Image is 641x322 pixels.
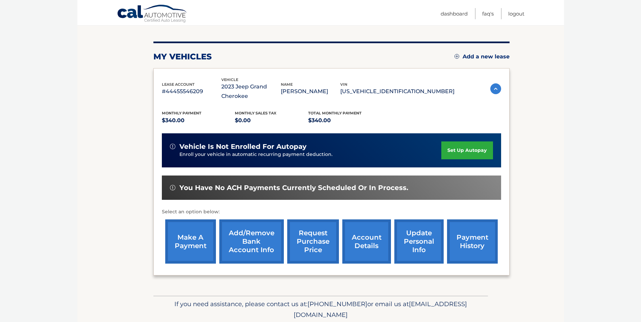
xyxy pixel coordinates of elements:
p: $340.00 [162,116,235,125]
p: [PERSON_NAME] [281,87,340,96]
span: vin [340,82,347,87]
a: payment history [447,219,498,264]
a: FAQ's [482,8,494,19]
span: name [281,82,293,87]
a: Add a new lease [454,53,510,60]
a: Add/Remove bank account info [219,219,284,264]
a: Dashboard [441,8,468,19]
a: make a payment [165,219,216,264]
h2: my vehicles [153,52,212,62]
p: $340.00 [308,116,381,125]
p: If you need assistance, please contact us at: or email us at [158,299,484,320]
span: [PHONE_NUMBER] [307,300,367,308]
span: Total Monthly Payment [308,111,362,115]
p: Enroll your vehicle in automatic recurring payment deduction. [179,151,442,158]
p: [US_VEHICLE_IDENTIFICATION_NUMBER] [340,87,454,96]
a: Cal Automotive [117,4,188,24]
span: vehicle [221,77,238,82]
a: Logout [508,8,524,19]
a: request purchase price [287,219,339,264]
span: Monthly sales Tax [235,111,276,115]
img: add.svg [454,54,459,59]
span: lease account [162,82,195,87]
p: #44455546209 [162,87,221,96]
span: Monthly Payment [162,111,201,115]
span: You have no ACH payments currently scheduled or in process. [179,184,408,192]
p: Select an option below: [162,208,501,216]
span: [EMAIL_ADDRESS][DOMAIN_NAME] [294,300,467,319]
p: $0.00 [235,116,308,125]
a: account details [342,219,391,264]
img: accordion-active.svg [490,83,501,94]
img: alert-white.svg [170,144,175,149]
img: alert-white.svg [170,185,175,190]
a: update personal info [394,219,444,264]
a: set up autopay [441,141,493,159]
span: vehicle is not enrolled for autopay [179,142,306,151]
p: 2023 Jeep Grand Cherokee [221,82,281,101]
